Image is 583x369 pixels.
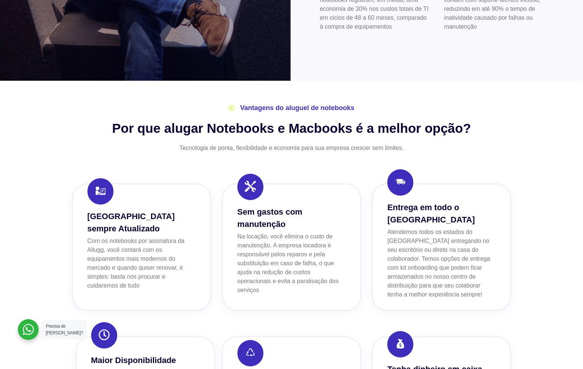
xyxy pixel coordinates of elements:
[546,333,583,369] iframe: Chat Widget
[87,237,196,290] p: Com os notebooks por assinatura da Allugg, você contará com os equipamentos mais modernos do merc...
[387,228,496,299] p: Atendemos todos os estados do [GEOGRAPHIC_DATA] entregando no seu escritório ou direto na casa do...
[546,333,583,369] div: Widget de chat
[116,144,467,153] p: Tecnologia de ponta, flexibilidade e economia para sua empresa crescer sem limites.
[238,103,354,113] span: Vantagens do aluguel de notebooks
[72,121,511,136] h2: Por que alugar Notebooks e Macbooks é a melhor opção?
[91,354,199,366] h3: Maior Disponibilidade
[237,206,346,230] h3: Sem gastos com manutenção
[237,232,346,295] p: Na locação, você elimina o custo de manutenção. A empresa locadora é responsável pelos reparos e ...
[46,324,83,336] span: Precisa de [PERSON_NAME]?
[87,210,196,235] h3: [GEOGRAPHIC_DATA] sempre Atualizado
[387,201,496,226] h3: Entrega em todo o [GEOGRAPHIC_DATA]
